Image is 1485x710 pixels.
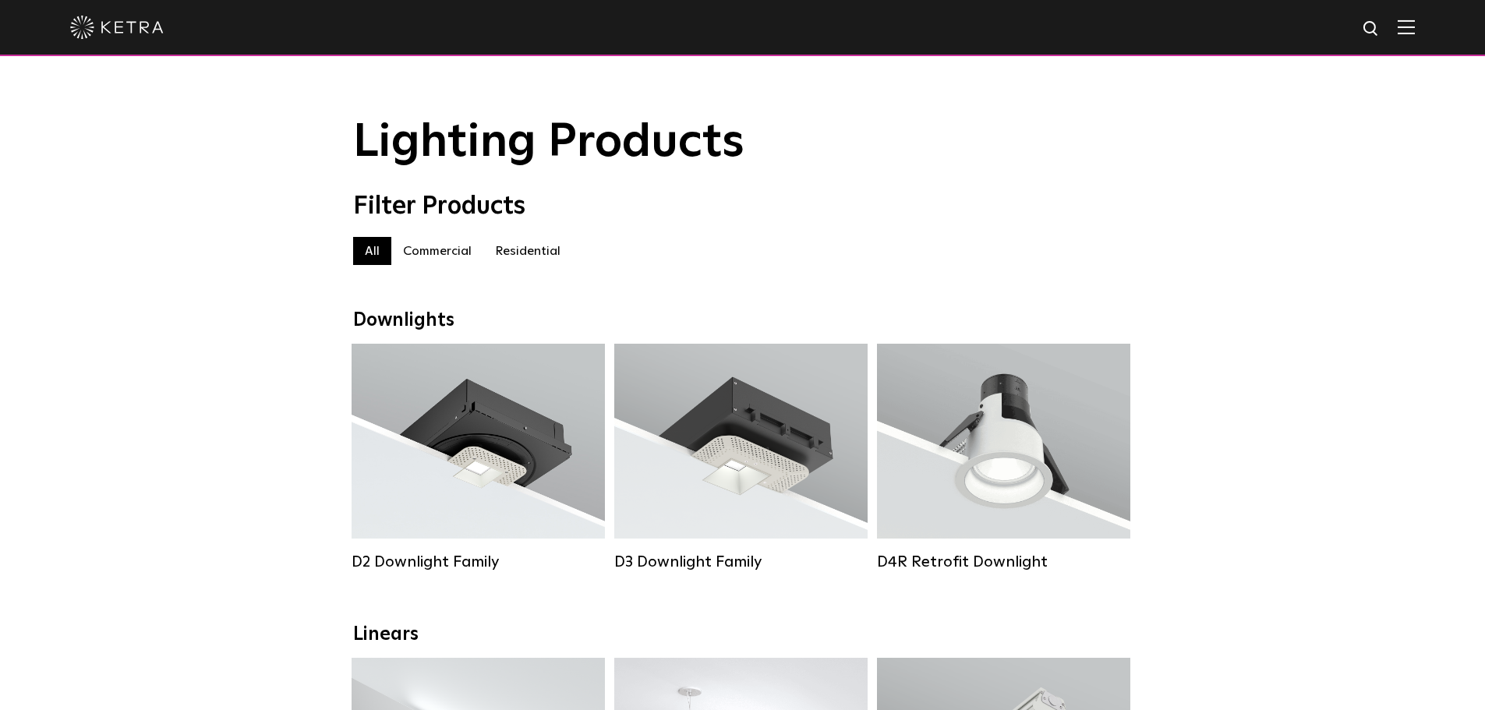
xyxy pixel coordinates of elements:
div: D3 Downlight Family [614,553,868,571]
a: D3 Downlight Family Lumen Output:700 / 900 / 1100Colors:White / Black / Silver / Bronze / Paintab... [614,344,868,571]
label: Residential [483,237,572,265]
div: D4R Retrofit Downlight [877,553,1130,571]
div: Filter Products [353,192,1133,221]
a: D2 Downlight Family Lumen Output:1200Colors:White / Black / Gloss Black / Silver / Bronze / Silve... [352,344,605,571]
label: All [353,237,391,265]
img: search icon [1362,19,1381,39]
div: Linears [353,623,1133,646]
img: Hamburger%20Nav.svg [1398,19,1415,34]
div: Downlights [353,309,1133,332]
img: ketra-logo-2019-white [70,16,164,39]
div: D2 Downlight Family [352,553,605,571]
a: D4R Retrofit Downlight Lumen Output:800Colors:White / BlackBeam Angles:15° / 25° / 40° / 60°Watta... [877,344,1130,571]
label: Commercial [391,237,483,265]
span: Lighting Products [353,119,744,166]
